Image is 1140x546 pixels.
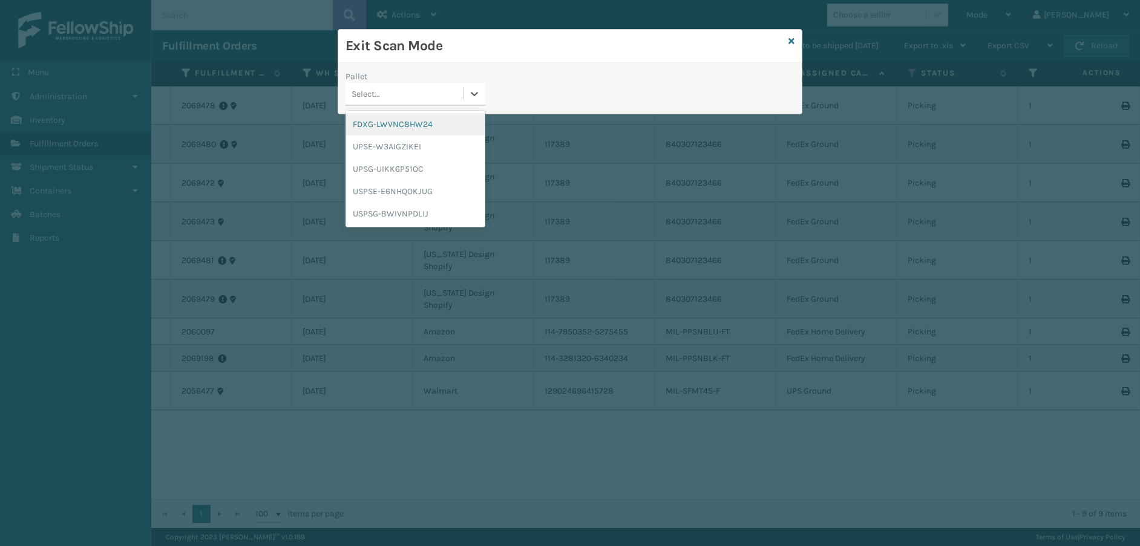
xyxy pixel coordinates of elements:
[352,88,380,100] div: Select...
[346,113,485,135] div: FDXG-LWVNC8HW24
[346,135,485,158] div: UPSE-W3AIGZIKEI
[346,70,367,83] label: Pallet
[346,180,485,203] div: USPSE-E6NHQOKJUG
[346,203,485,225] div: USPSG-BWIVNPDLIJ
[346,158,485,180] div: UPSG-UIKK6P51OC
[346,37,784,55] h3: Exit Scan Mode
